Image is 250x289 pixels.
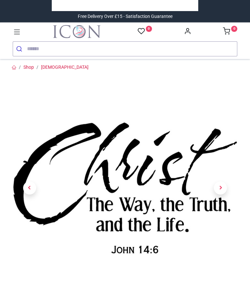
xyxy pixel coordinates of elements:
[23,65,34,70] a: Shop
[23,181,36,195] span: Previous
[214,181,227,195] span: Next
[53,25,101,38] img: Icon Wall Stickers
[231,26,237,32] sup: 0
[138,27,152,36] a: 0
[57,2,193,9] iframe: Customer reviews powered by Trustpilot
[204,109,238,267] a: Next
[78,13,173,20] div: Free Delivery Over £15 - Satisfaction Guarantee
[13,109,47,267] a: Previous
[223,29,237,35] a: 0
[41,65,89,70] a: [DEMOGRAPHIC_DATA]
[53,25,101,38] a: Logo of Icon Wall Stickers
[13,42,27,56] button: Submit
[146,26,152,32] sup: 0
[184,29,191,35] a: Account Info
